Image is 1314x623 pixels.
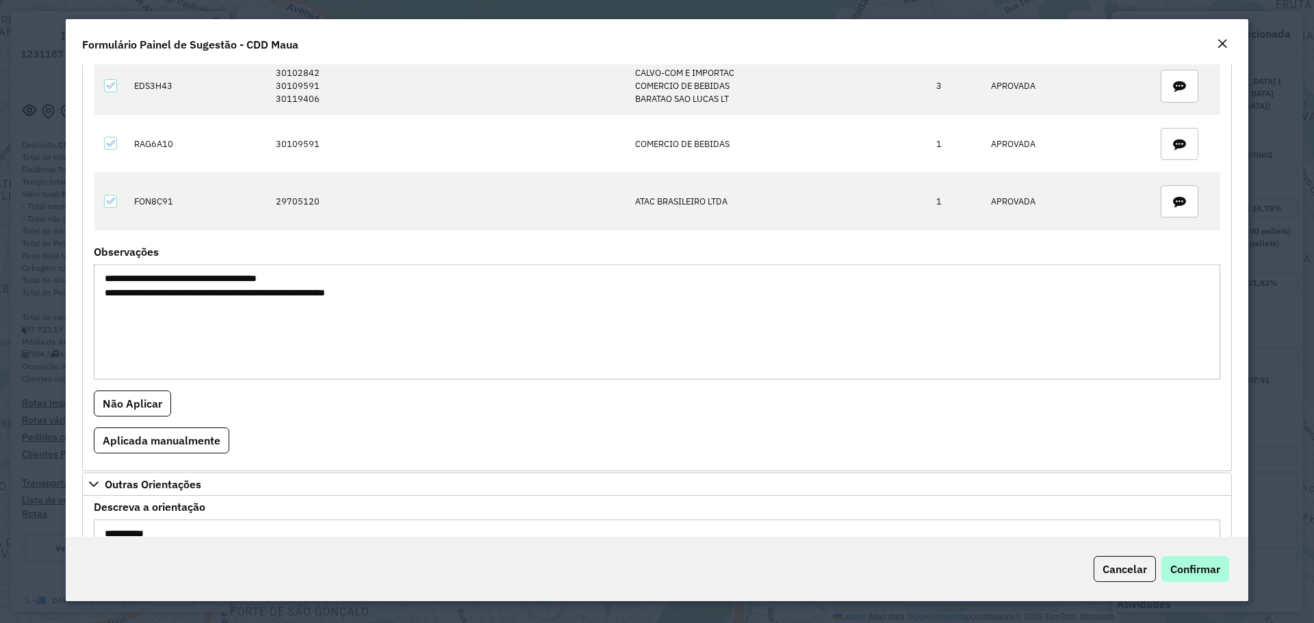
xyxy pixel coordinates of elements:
[628,172,929,230] td: ATAC BRASILEIRO LTDA
[127,115,269,172] td: RAG6A10
[628,115,929,172] td: COMERCIO DE BEBIDAS
[1103,562,1147,576] span: Cancelar
[105,479,201,490] span: Outras Orientações
[127,172,269,230] td: FON8C91
[268,172,628,230] td: 29705120
[929,57,983,115] td: 3
[1217,38,1228,49] em: Fechar
[94,499,205,515] label: Descreva a orientação
[628,57,929,115] td: CALVO-COM E IMPORTAC COMERCIO DE BEBIDAS BARATAO SAO LUCAS LT
[929,115,983,172] td: 1
[82,23,1232,471] div: Mapas Sugeridos: Placa-Cliente - PARCIALMENTE ATENDIDA AUTOMATICAMENTE
[94,390,171,416] button: Não Aplicar
[94,243,159,260] label: Observações
[268,115,628,172] td: 30109591
[94,427,229,453] button: Aplicada manualmente
[1161,556,1229,582] button: Confirmar
[268,57,628,115] td: 30102842 30109591 30119406
[1094,556,1156,582] button: Cancelar
[929,172,983,230] td: 1
[1170,562,1220,576] span: Confirmar
[1213,36,1232,53] button: Close
[82,473,1232,496] a: Outras Orientações
[983,57,1139,115] td: APROVADA
[983,115,1139,172] td: APROVADA
[983,172,1139,230] td: APROVADA
[82,36,298,53] h4: Formulário Painel de Sugestão - CDD Maua
[127,57,269,115] td: EDS3H43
